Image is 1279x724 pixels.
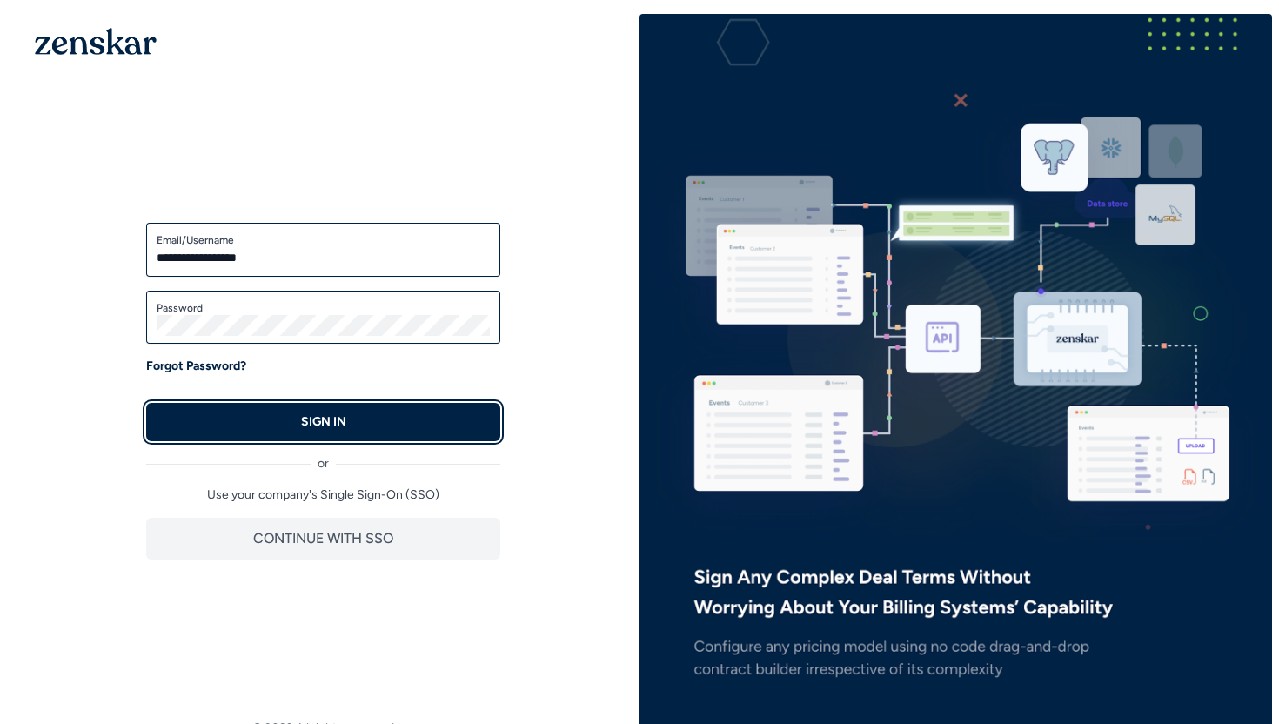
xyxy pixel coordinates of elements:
[146,441,500,473] div: or
[157,233,490,247] label: Email/Username
[301,413,346,431] p: SIGN IN
[35,28,157,55] img: 1OGAJ2xQqyY4LXKgY66KYq0eOWRCkrZdAb3gUhuVAqdWPZE9SRJmCz+oDMSn4zDLXe31Ii730ItAGKgCKgCCgCikA4Av8PJUP...
[146,518,500,560] button: CONTINUE WITH SSO
[146,358,246,375] a: Forgot Password?
[146,486,500,504] p: Use your company's Single Sign-On (SSO)
[157,301,490,315] label: Password
[146,403,500,441] button: SIGN IN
